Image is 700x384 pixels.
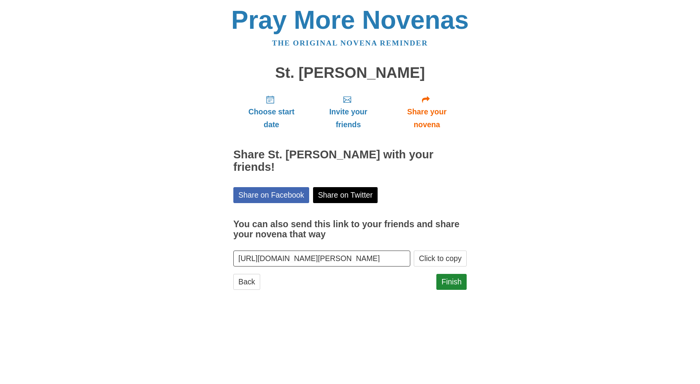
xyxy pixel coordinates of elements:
span: Invite your friends [317,105,379,131]
a: Share your novena [387,89,467,135]
a: Pray More Novenas [231,5,469,34]
a: Share on Facebook [233,187,309,203]
button: Click to copy [414,251,467,267]
h1: St. [PERSON_NAME] [233,65,467,81]
a: Finish [436,274,467,290]
a: Invite your friends [310,89,387,135]
h2: Share St. [PERSON_NAME] with your friends! [233,149,467,174]
a: The original novena reminder [272,39,428,47]
a: Choose start date [233,89,310,135]
h3: You can also send this link to your friends and share your novena that way [233,219,467,239]
span: Share your novena [395,105,459,131]
a: Share on Twitter [313,187,378,203]
a: Back [233,274,260,290]
span: Choose start date [241,105,302,131]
